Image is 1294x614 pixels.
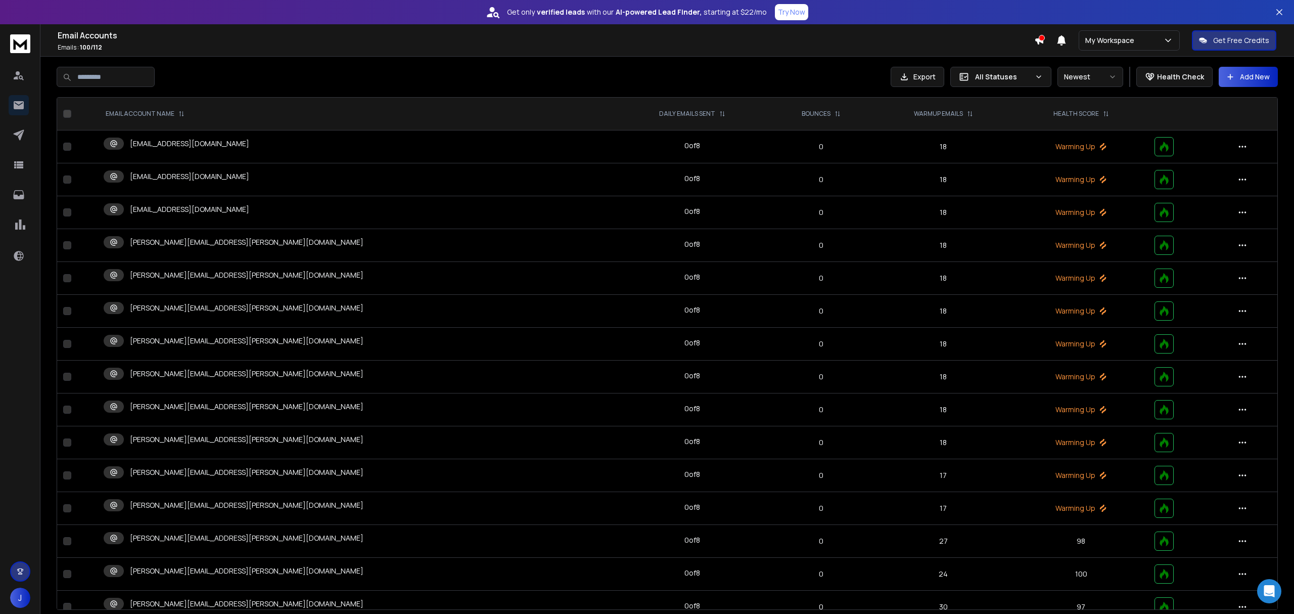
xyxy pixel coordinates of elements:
td: 18 [872,361,1013,393]
td: 18 [872,426,1013,459]
button: Add New [1219,67,1278,87]
p: 0 [775,240,866,250]
p: [PERSON_NAME][EMAIL_ADDRESS][PERSON_NAME][DOMAIN_NAME] [130,237,363,247]
p: WARMUP EMAILS [914,110,963,118]
div: 0 of 8 [684,141,700,151]
p: [PERSON_NAME][EMAIL_ADDRESS][PERSON_NAME][DOMAIN_NAME] [130,434,363,445]
div: 0 of 8 [684,338,700,348]
p: [PERSON_NAME][EMAIL_ADDRESS][PERSON_NAME][DOMAIN_NAME] [130,369,363,379]
td: 18 [872,393,1013,426]
div: 0 of 8 [684,239,700,249]
td: 98 [1014,525,1148,558]
p: [PERSON_NAME][EMAIL_ADDRESS][PERSON_NAME][DOMAIN_NAME] [130,566,363,576]
button: Export [891,67,944,87]
p: [PERSON_NAME][EMAIL_ADDRESS][PERSON_NAME][DOMAIN_NAME] [130,467,363,477]
img: logo [10,34,30,53]
p: 0 [775,372,866,382]
p: [PERSON_NAME][EMAIL_ADDRESS][PERSON_NAME][DOMAIN_NAME] [130,303,363,313]
button: Health Check [1136,67,1213,87]
p: Health Check [1157,72,1204,82]
p: Warming Up [1020,437,1142,448]
div: 0 of 8 [684,535,700,545]
div: EMAIL ACCOUNT NAME [106,110,184,118]
p: 0 [775,569,866,579]
div: 0 of 8 [684,502,700,512]
p: [PERSON_NAME][EMAIL_ADDRESS][PERSON_NAME][DOMAIN_NAME] [130,336,363,346]
p: 0 [775,503,866,513]
p: Warming Up [1020,174,1142,185]
td: 17 [872,492,1013,525]
td: 18 [872,130,1013,163]
p: [PERSON_NAME][EMAIL_ADDRESS][PERSON_NAME][DOMAIN_NAME] [130,599,363,609]
p: Warming Up [1020,207,1142,217]
p: Warming Up [1020,372,1142,382]
div: 0 of 8 [684,272,700,282]
p: All Statuses [975,72,1031,82]
td: 18 [872,295,1013,328]
button: J [10,588,30,608]
p: Warming Up [1020,142,1142,152]
td: 18 [872,229,1013,262]
button: Try Now [775,4,808,20]
td: 24 [872,558,1013,591]
strong: verified leads [537,7,585,17]
div: 0 of 8 [684,601,700,611]
p: My Workspace [1085,35,1138,46]
td: 18 [872,163,1013,196]
p: Get only with our starting at $22/mo [507,7,767,17]
p: [PERSON_NAME][EMAIL_ADDRESS][PERSON_NAME][DOMAIN_NAME] [130,500,363,510]
p: Emails : [58,43,1034,52]
p: 0 [775,207,866,217]
p: [EMAIL_ADDRESS][DOMAIN_NAME] [130,171,249,182]
p: 0 [775,602,866,612]
div: 0 of 8 [684,436,700,447]
p: HEALTH SCORE [1053,110,1099,118]
p: Warming Up [1020,405,1142,415]
button: Get Free Credits [1192,30,1276,51]
button: Newest [1057,67,1123,87]
div: 0 of 8 [684,568,700,578]
td: 17 [872,459,1013,492]
h1: Email Accounts [58,29,1034,41]
p: Try Now [778,7,805,17]
p: 0 [775,273,866,283]
p: Warming Up [1020,273,1142,283]
p: Warming Up [1020,503,1142,513]
td: 27 [872,525,1013,558]
div: 0 of 8 [684,173,700,184]
p: Warming Up [1020,240,1142,250]
div: 0 of 8 [684,305,700,315]
td: 100 [1014,558,1148,591]
td: 18 [872,328,1013,361]
div: Open Intercom Messenger [1257,579,1281,603]
p: [PERSON_NAME][EMAIL_ADDRESS][PERSON_NAME][DOMAIN_NAME] [130,533,363,543]
p: 0 [775,142,866,152]
p: 0 [775,470,866,480]
p: [PERSON_NAME][EMAIL_ADDRESS][PERSON_NAME][DOMAIN_NAME] [130,270,363,280]
p: 0 [775,339,866,349]
td: 18 [872,262,1013,295]
p: Get Free Credits [1213,35,1269,46]
div: 0 of 8 [684,371,700,381]
p: 0 [775,174,866,185]
p: Warming Up [1020,339,1142,349]
p: 0 [775,405,866,415]
p: BOUNCES [802,110,830,118]
p: Warming Up [1020,470,1142,480]
td: 18 [872,196,1013,229]
p: 0 [775,437,866,448]
p: [EMAIL_ADDRESS][DOMAIN_NAME] [130,204,249,214]
div: 0 of 8 [684,206,700,216]
div: 0 of 8 [684,469,700,479]
span: 100 / 112 [80,43,102,52]
p: DAILY EMAILS SENT [659,110,715,118]
p: [PERSON_NAME][EMAIL_ADDRESS][PERSON_NAME][DOMAIN_NAME] [130,402,363,412]
p: 0 [775,536,866,546]
p: 0 [775,306,866,316]
strong: AI-powered Lead Finder, [616,7,702,17]
p: Warming Up [1020,306,1142,316]
p: [EMAIL_ADDRESS][DOMAIN_NAME] [130,139,249,149]
div: 0 of 8 [684,404,700,414]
